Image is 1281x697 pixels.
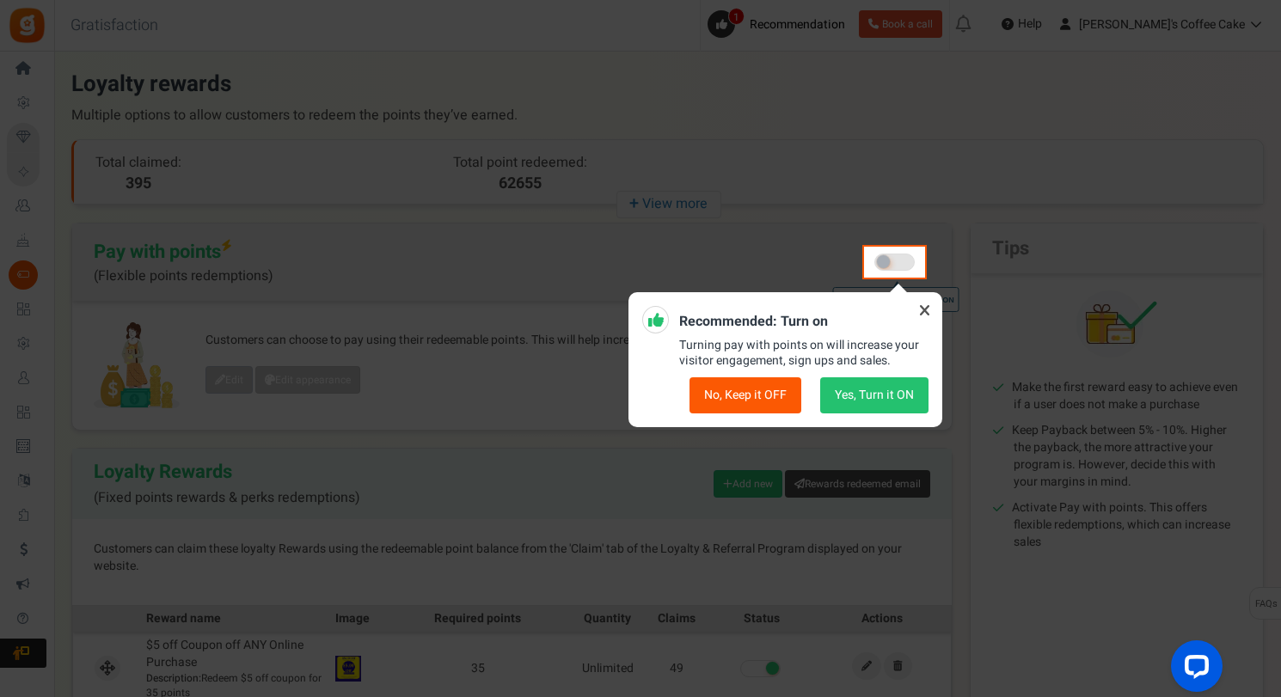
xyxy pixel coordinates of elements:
button: Yes, Turn it ON [820,377,929,413]
button: No, Keep it OFF [690,377,801,413]
h5: Recommended: Turn on [679,315,929,330]
p: Turning pay with points on will increase your visitor engagement, sign ups and sales. [679,338,929,369]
